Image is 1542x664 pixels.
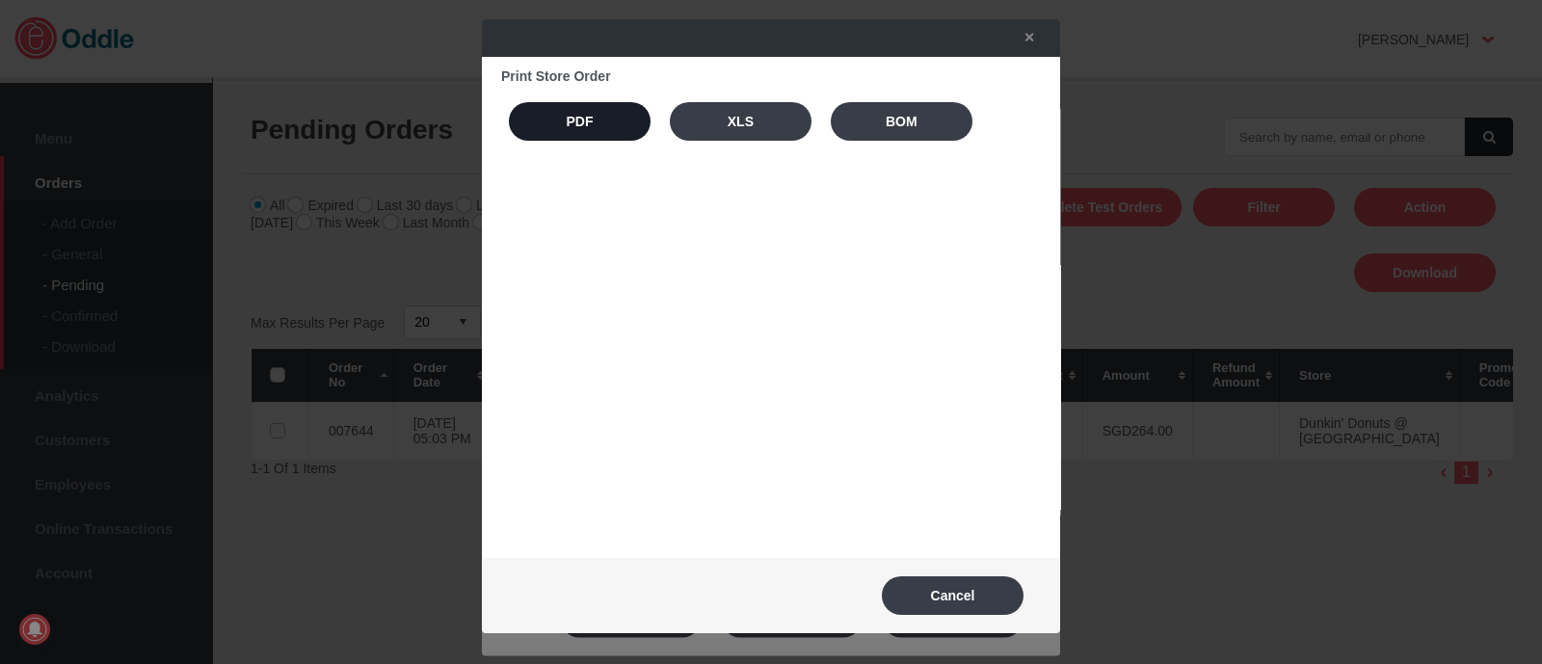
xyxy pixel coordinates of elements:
button: Cancel [882,576,1024,615]
a: ✕ [1004,20,1045,55]
button: BOM [831,102,972,141]
button: PDF [509,102,651,141]
h4: Print Store Order [501,68,1041,84]
button: XLS [670,102,811,141]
